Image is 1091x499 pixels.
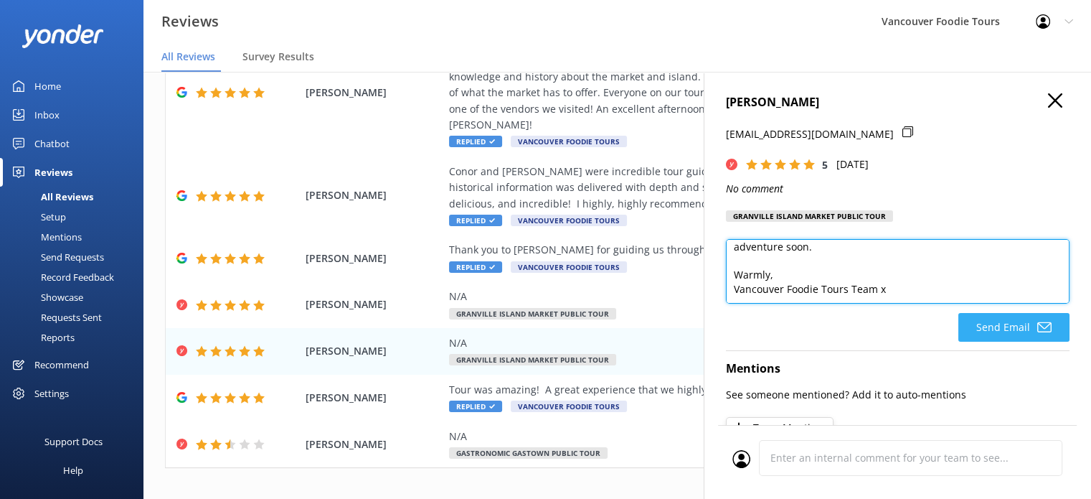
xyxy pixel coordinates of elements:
a: Send Requests [9,247,143,267]
span: Gastronomic Gastown Public Tour [449,447,608,459]
div: N/A [449,289,972,304]
a: All Reviews [9,187,143,207]
a: Record Feedback [9,267,143,287]
span: Granville Island Market Public Tour [449,308,616,320]
textarea: Hi [PERSON_NAME], Thank you so much for your 5-star rating! We’re so glad you enjoyed your time w... [726,239,1069,304]
div: Reports [9,327,75,348]
i: No comment [726,182,783,195]
div: N/A [449,335,972,351]
span: [PERSON_NAME] [306,437,442,452]
span: Survey Results [242,50,314,64]
div: Chatbot [34,129,70,158]
img: user_profile.svg [732,450,750,468]
div: N/A [449,429,972,444]
p: [EMAIL_ADDRESS][DOMAIN_NAME] [726,126,894,142]
span: [PERSON_NAME] [306,297,442,312]
span: Vancouver Foodie Tours [511,401,627,412]
span: [PERSON_NAME] [306,251,442,266]
div: Setup [9,207,66,227]
p: [DATE] [836,157,869,172]
div: Reviews [34,158,72,187]
div: All Reviews [9,187,93,207]
span: Vancouver Foodie Tours [511,261,627,273]
div: Requests Sent [9,307,102,327]
div: Settings [34,379,69,408]
div: I was lucky enough to enjoy a tour of [GEOGRAPHIC_DATA] last week with [PERSON_NAME]. She was kno... [449,37,972,133]
button: Send Email [958,313,1069,342]
span: All Reviews [161,50,215,64]
div: Recommend [34,350,89,379]
div: Record Feedback [9,267,114,287]
img: yonder-white-logo.png [22,24,104,48]
h4: Mentions [726,360,1069,378]
div: Conor and [PERSON_NAME] were incredible tour guides [DATE]! They were funny and entertaining, yet... [449,164,972,212]
a: Reports [9,327,143,348]
div: Help [63,456,83,485]
p: See someone mentioned? Add it to auto-mentions [726,387,1069,403]
span: [PERSON_NAME] [306,343,442,359]
button: Team Mentions [726,417,833,439]
div: Showcase [9,287,83,307]
span: [PERSON_NAME] [306,390,442,406]
span: 5 [822,158,828,172]
h3: Reviews [161,10,219,33]
a: Mentions [9,227,143,247]
span: Replied [449,401,502,412]
button: Close [1048,93,1062,109]
a: Requests Sent [9,307,143,327]
span: Vancouver Foodie Tours [511,136,627,147]
div: Tour was amazing! A great experience that we highly recommend [449,382,972,398]
a: Setup [9,207,143,227]
span: Replied [449,215,502,226]
span: [PERSON_NAME] [306,187,442,203]
span: Replied [449,136,502,147]
div: Thank you to [PERSON_NAME] for guiding us through the Granville Island Public Market! [449,242,972,258]
h4: [PERSON_NAME] [726,93,1069,112]
div: Granville Island Market Public Tour [726,210,893,222]
div: Send Requests [9,247,104,267]
span: Replied [449,261,502,273]
a: Showcase [9,287,143,307]
div: Support Docs [44,427,103,456]
span: [PERSON_NAME] [306,85,442,101]
div: Inbox [34,101,60,129]
div: Home [34,72,61,101]
span: Vancouver Foodie Tours [511,215,627,226]
span: Granville Island Market Public Tour [449,354,616,365]
div: Mentions [9,227,82,247]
